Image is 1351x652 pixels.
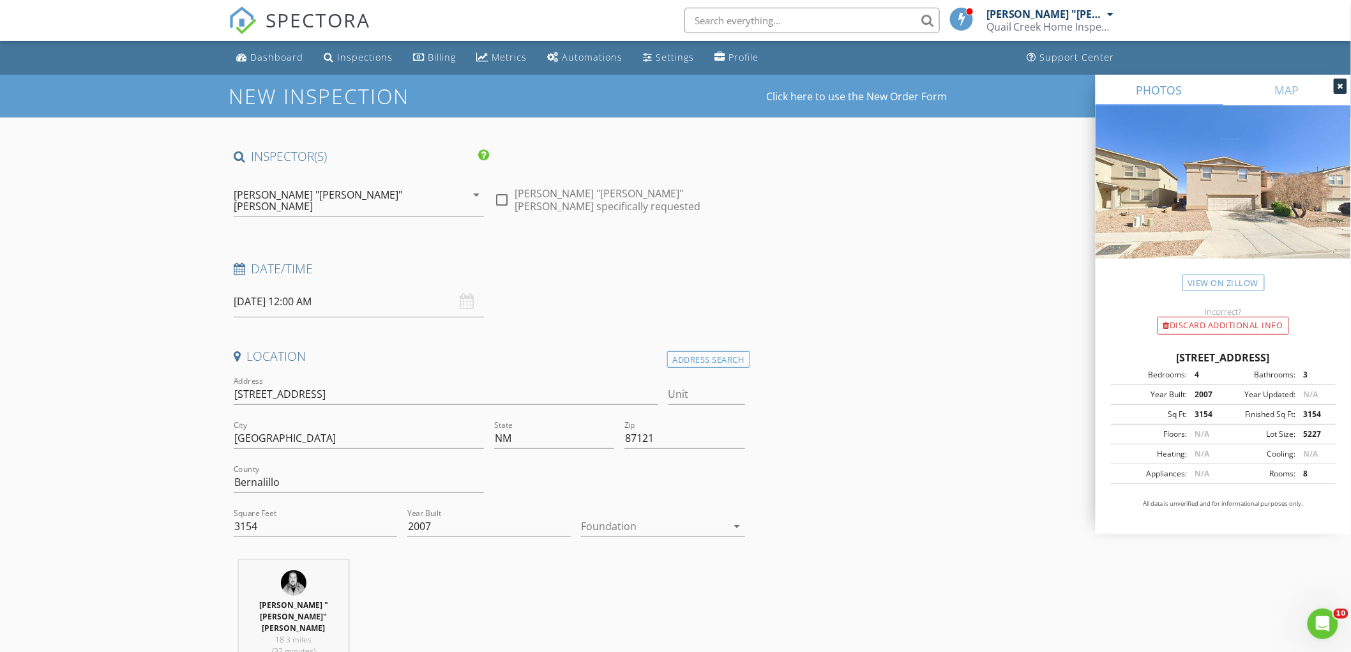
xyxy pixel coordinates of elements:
div: 4 [1187,369,1223,381]
img: streetview [1096,105,1351,289]
div: 2007 [1187,389,1223,400]
div: Dashboard [250,51,303,63]
div: Bathrooms: [1223,369,1295,381]
div: Rooms: [1223,468,1295,480]
div: Incorrect? [1096,307,1351,317]
a: Inspections [319,46,398,70]
div: Quail Creek Home Inspections [986,20,1114,33]
a: MAP [1223,75,1351,105]
div: 8 [1295,468,1332,480]
a: PHOTOS [1096,75,1223,105]
div: Metrics [492,51,527,63]
div: 5227 [1295,428,1332,440]
a: Settings [638,46,699,70]
div: Profile [728,51,759,63]
strong: [PERSON_NAME] "[PERSON_NAME]" [PERSON_NAME] [259,600,328,633]
span: SPECTORA [266,6,370,33]
div: Year Updated: [1223,389,1295,400]
i: arrow_drop_down [730,519,745,534]
a: Automations (Basic) [542,46,628,70]
div: Sq Ft: [1115,409,1187,420]
a: Company Profile [709,46,764,70]
span: 18.3 miles [276,634,312,645]
div: 3154 [1187,409,1223,420]
div: 3 [1295,369,1332,381]
a: Metrics [471,46,532,70]
div: Finished Sq Ft: [1223,409,1295,420]
div: Settings [656,51,694,63]
div: Address Search [667,351,750,368]
span: N/A [1195,448,1209,459]
div: [PERSON_NAME] "[PERSON_NAME]" [PERSON_NAME] [234,189,443,212]
input: Select date [234,286,484,317]
i: arrow_drop_down [469,187,484,202]
a: Dashboard [231,46,308,70]
div: Appliances: [1115,468,1187,480]
div: Lot Size: [1223,428,1295,440]
h4: Location [234,348,745,365]
span: N/A [1303,448,1318,459]
div: Bedrooms: [1115,369,1187,381]
div: Billing [428,51,456,63]
a: Click here to use the New Order Form [766,91,947,102]
p: All data is unverified and for informational purposes only. [1111,499,1336,508]
div: Year Built: [1115,389,1187,400]
a: Support Center [1022,46,1120,70]
a: View on Zillow [1182,275,1265,292]
iframe: Intercom live chat [1308,609,1338,639]
div: Discard Additional info [1158,317,1289,335]
div: [STREET_ADDRESS] [1111,350,1336,365]
h1: New Inspection [229,85,511,107]
div: [PERSON_NAME] "[PERSON_NAME]" [PERSON_NAME] [986,8,1105,20]
div: Automations [562,51,623,63]
h4: Date/Time [234,261,745,277]
div: Floors: [1115,428,1187,440]
div: Support Center [1040,51,1115,63]
span: 10 [1334,609,1348,619]
input: Search everything... [684,8,940,33]
div: 3154 [1295,409,1332,420]
span: N/A [1303,389,1318,400]
a: Billing [408,46,461,70]
span: N/A [1195,468,1209,479]
a: SPECTORA [229,17,370,44]
img: The Best Home Inspection Software - Spectora [229,6,257,34]
label: [PERSON_NAME] "[PERSON_NAME]" [PERSON_NAME] specifically requested [515,187,744,213]
div: Inspections [337,51,393,63]
span: N/A [1195,428,1209,439]
div: Cooling: [1223,448,1295,460]
div: Heating: [1115,448,1187,460]
img: logo_headshot.jpg [281,570,306,596]
h4: INSPECTOR(S) [234,148,489,165]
